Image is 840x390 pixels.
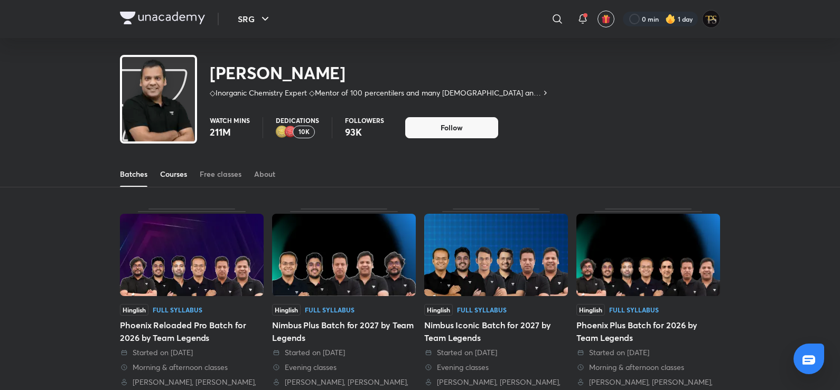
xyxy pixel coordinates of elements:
[120,347,264,358] div: Started on 13 Sep 2025
[210,62,549,83] h2: [PERSON_NAME]
[120,12,205,27] a: Company Logo
[120,12,205,24] img: Company Logo
[254,169,275,179] div: About
[441,122,463,133] span: Follow
[576,319,720,344] div: Phoenix Plus Batch for 2026 by Team Legends
[298,128,310,136] p: 10K
[122,59,195,155] img: class
[665,14,676,24] img: streak
[272,347,416,358] div: Started on 15 Jul 2025
[424,304,453,316] span: Hinglish
[120,319,264,344] div: Phoenix Reloaded Pro Batch for 2026 by Team Legends
[272,362,416,373] div: Evening classes
[200,161,241,187] a: Free classes
[457,307,507,313] div: Full Syllabus
[160,161,187,187] a: Courses
[210,88,541,98] p: ◇Inorganic Chemistry Expert ◇Mentor of 100 percentilers and many [DEMOGRAPHIC_DATA] and nitian ◇1...
[120,214,264,296] img: Thumbnail
[210,126,250,138] p: 211M
[576,362,720,373] div: Morning & afternoon classes
[120,304,148,316] span: Hinglish
[284,126,297,138] img: educator badge1
[345,126,384,138] p: 93K
[345,117,384,123] p: Followers
[160,169,187,179] div: Courses
[598,11,614,27] button: avatar
[120,161,147,187] a: Batches
[305,307,354,313] div: Full Syllabus
[272,304,301,316] span: Hinglish
[576,214,720,296] img: Thumbnail
[276,117,319,123] p: Dedications
[272,319,416,344] div: Nimbus Plus Batch for 2027 by Team Legends
[210,117,250,123] p: Watch mins
[231,8,278,30] button: SRG
[609,307,659,313] div: Full Syllabus
[424,214,568,296] img: Thumbnail
[424,362,568,373] div: Evening classes
[254,161,275,187] a: About
[120,169,147,179] div: Batches
[200,169,241,179] div: Free classes
[272,214,416,296] img: Thumbnail
[576,347,720,358] div: Started on 10 Jun 2025
[702,10,720,28] img: Tanishq Sahu
[153,307,202,313] div: Full Syllabus
[424,319,568,344] div: Nimbus Iconic Batch for 2027 by Team Legends
[424,347,568,358] div: Started on 20 Jun 2025
[276,126,288,138] img: educator badge2
[601,14,611,24] img: avatar
[120,362,264,373] div: Morning & afternoon classes
[405,117,498,138] button: Follow
[576,304,605,316] span: Hinglish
